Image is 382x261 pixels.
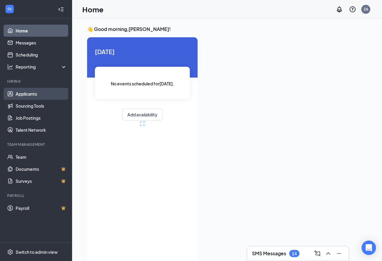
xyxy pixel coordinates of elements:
[16,175,67,187] a: SurveysCrown
[16,100,67,112] a: Sourcing Tools
[16,202,67,214] a: PayrollCrown
[87,26,367,32] h3: 👋 Good morning, [PERSON_NAME] !
[7,6,13,12] svg: WorkstreamLogo
[323,249,333,258] button: ChevronUp
[7,79,66,84] div: Hiring
[16,64,67,70] div: Reporting
[362,241,376,255] div: Open Intercom Messenger
[122,109,162,121] button: Add availability
[7,249,13,255] svg: Settings
[252,250,286,257] h3: SMS Messages
[334,249,344,258] button: Minimize
[16,37,67,49] a: Messages
[7,142,66,147] div: Team Management
[95,47,190,56] span: [DATE]
[111,80,174,87] span: No events scheduled for [DATE] .
[292,251,297,256] div: 14
[325,250,332,257] svg: ChevronUp
[336,6,343,13] svg: Notifications
[16,112,67,124] a: Job Postings
[139,121,145,127] div: loading meetings...
[364,7,368,12] div: ZA
[16,151,67,163] a: Team
[313,249,322,258] button: ComposeMessage
[16,25,67,37] a: Home
[314,250,321,257] svg: ComposeMessage
[16,88,67,100] a: Applicants
[349,6,356,13] svg: QuestionInfo
[16,163,67,175] a: DocumentsCrown
[7,64,13,70] svg: Analysis
[335,250,343,257] svg: Minimize
[16,249,58,255] div: Switch to admin view
[7,193,66,198] div: Payroll
[16,124,67,136] a: Talent Network
[82,4,104,14] h1: Home
[58,6,64,12] svg: Collapse
[16,49,67,61] a: Scheduling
